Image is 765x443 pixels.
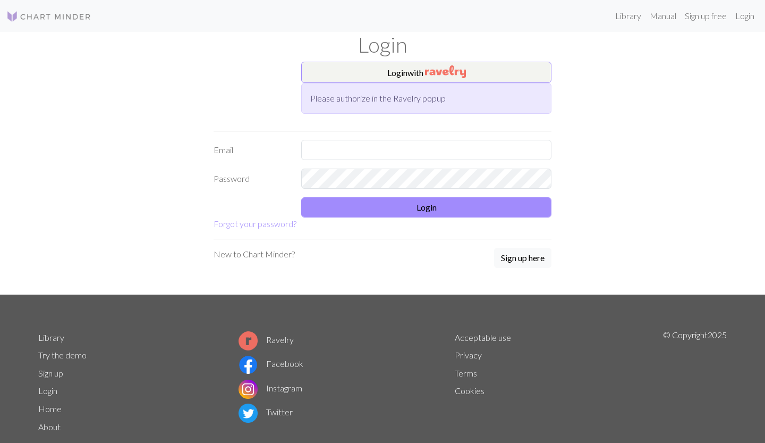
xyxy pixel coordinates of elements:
[207,169,295,189] label: Password
[455,386,484,396] a: Cookies
[301,197,551,218] button: Login
[6,10,91,23] img: Logo
[38,350,87,360] a: Try the demo
[239,383,302,393] a: Instagram
[455,332,511,342] a: Acceptable use
[663,329,727,436] p: © Copyright 2025
[239,335,294,345] a: Ravelry
[38,404,62,414] a: Home
[239,358,303,369] a: Facebook
[494,248,551,268] button: Sign up here
[239,404,258,423] img: Twitter logo
[207,140,295,160] label: Email
[731,5,759,27] a: Login
[494,248,551,269] a: Sign up here
[455,350,482,360] a: Privacy
[214,219,296,229] a: Forgot your password?
[38,332,64,342] a: Library
[239,407,293,417] a: Twitter
[38,422,61,432] a: About
[214,248,295,261] p: New to Chart Minder?
[681,5,731,27] a: Sign up free
[301,83,551,114] div: Please authorize in the Ravelry popup
[301,62,551,83] button: Loginwith
[239,331,258,350] img: Ravelry logo
[455,368,477,378] a: Terms
[239,380,258,399] img: Instagram logo
[239,355,258,374] img: Facebook logo
[38,386,57,396] a: Login
[38,368,63,378] a: Sign up
[611,5,645,27] a: Library
[645,5,681,27] a: Manual
[425,65,466,78] img: Ravelry
[32,32,733,57] h1: Login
